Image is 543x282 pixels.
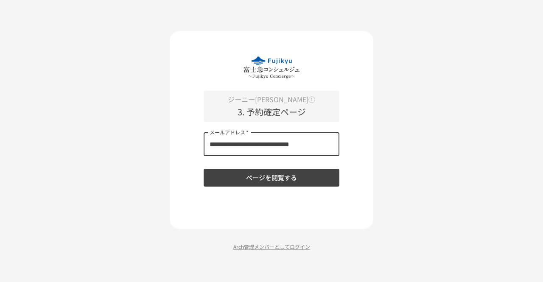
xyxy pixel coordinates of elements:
[204,169,339,187] button: ページを閲覧する
[170,243,373,251] p: Arch管理メンバーとしてログイン
[210,128,249,136] label: メールアドレス
[204,94,339,105] p: ジーニー[PERSON_NAME]①
[244,56,299,78] img: eQeGXtYPV2fEKIA3pizDiVdzO5gJTl2ahLbsPaD2E4R
[204,105,339,119] p: 3. 予約確定ページ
